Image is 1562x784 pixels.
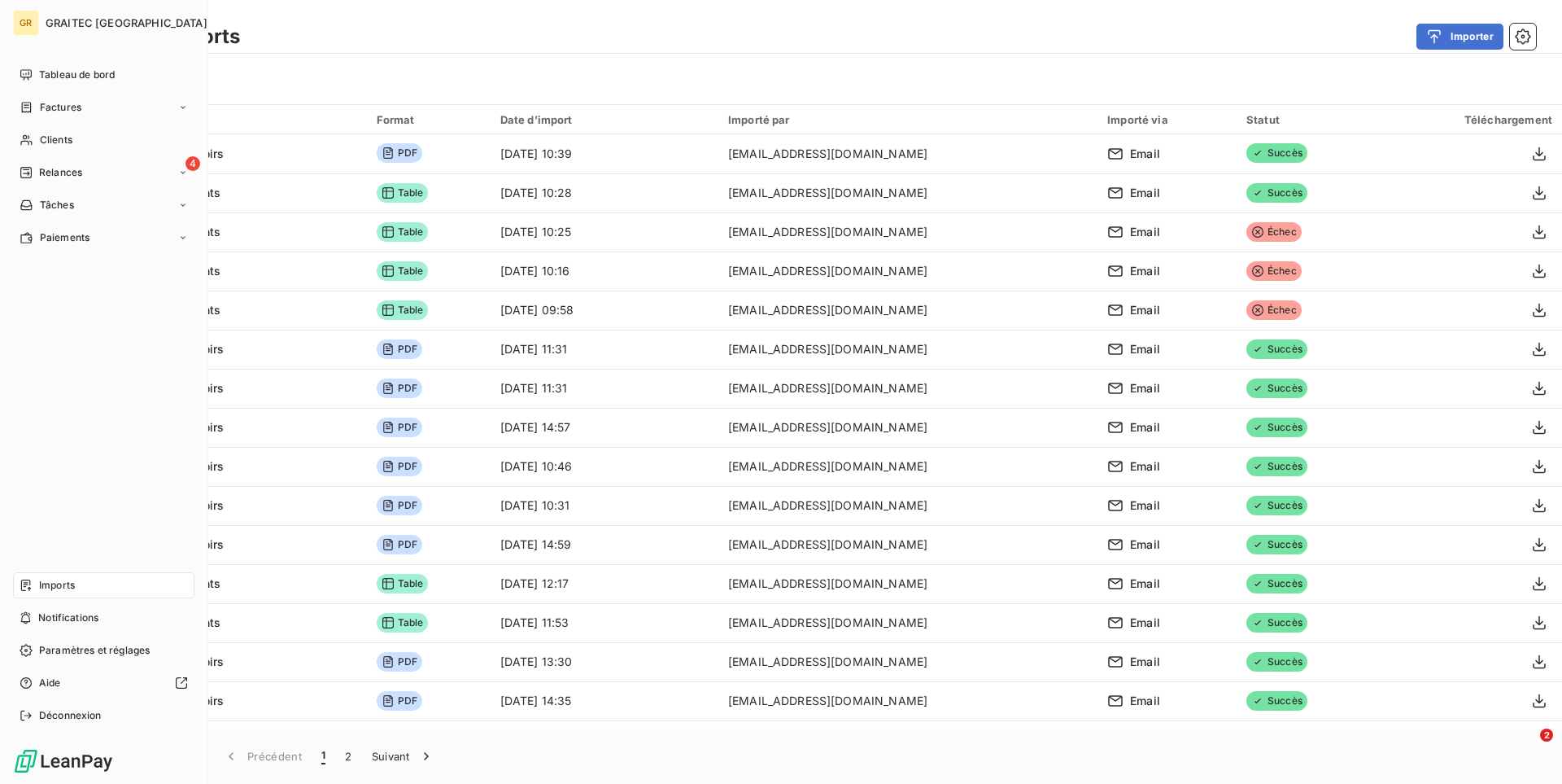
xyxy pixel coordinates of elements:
[1246,652,1307,672] span: Succès
[491,525,718,564] td: [DATE] 14:59
[491,291,718,330] td: [DATE] 09:58
[39,676,61,690] span: Aide
[718,525,1097,564] td: [EMAIL_ADDRESS][DOMAIN_NAME]
[1246,496,1307,515] span: Succès
[377,457,422,476] span: PDF
[335,739,361,773] button: 2
[491,408,718,447] td: [DATE] 14:57
[1130,302,1160,318] span: Email
[491,447,718,486] td: [DATE] 10:46
[377,300,429,320] span: Table
[377,222,429,242] span: Table
[1130,497,1160,514] span: Email
[1246,143,1307,163] span: Succès
[491,720,718,760] td: [DATE] 16:50
[377,183,429,203] span: Table
[78,112,357,127] div: Import
[1130,576,1160,592] span: Email
[377,339,422,359] span: PDF
[491,603,718,642] td: [DATE] 11:53
[491,486,718,525] td: [DATE] 10:31
[38,611,98,625] span: Notifications
[491,173,718,212] td: [DATE] 10:28
[39,165,82,180] span: Relances
[1130,693,1160,709] span: Email
[1130,654,1160,670] span: Email
[377,113,481,126] div: Format
[1246,339,1307,359] span: Succès
[1246,457,1307,476] span: Succès
[46,16,207,29] span: GRAITEC [GEOGRAPHIC_DATA]
[491,642,718,681] td: [DATE] 13:30
[491,330,718,369] td: [DATE] 11:31
[1130,615,1160,631] span: Email
[1130,458,1160,475] span: Email
[40,198,74,212] span: Tâches
[39,68,115,82] span: Tableau de bord
[491,369,718,408] td: [DATE] 11:31
[1385,113,1552,126] div: Téléchargement
[718,720,1097,760] td: [EMAIL_ADDRESS][DOMAIN_NAME]
[718,330,1097,369] td: [EMAIL_ADDRESS][DOMAIN_NAME]
[718,486,1097,525] td: [EMAIL_ADDRESS][DOMAIN_NAME]
[13,748,114,774] img: Logo LeanPay
[312,739,335,773] button: 1
[491,252,718,291] td: [DATE] 10:16
[1130,185,1160,201] span: Email
[377,496,422,515] span: PDF
[1246,535,1307,554] span: Succès
[1246,613,1307,633] span: Succès
[1246,379,1307,398] span: Succès
[1416,24,1503,50] button: Importer
[491,134,718,173] td: [DATE] 10:39
[718,252,1097,291] td: [EMAIL_ADDRESS][DOMAIN_NAME]
[1130,419,1160,436] span: Email
[718,173,1097,212] td: [EMAIL_ADDRESS][DOMAIN_NAME]
[13,10,39,36] div: GR
[491,212,718,252] td: [DATE] 10:25
[1107,113,1227,126] div: Importé via
[377,535,422,554] span: PDF
[1540,729,1553,742] span: 2
[718,408,1097,447] td: [EMAIL_ADDRESS][DOMAIN_NAME]
[362,739,444,773] button: Suivant
[39,643,150,658] span: Paramètres et réglages
[377,261,429,281] span: Table
[321,748,325,764] span: 1
[718,564,1097,603] td: [EMAIL_ADDRESS][DOMAIN_NAME]
[718,134,1097,173] td: [EMAIL_ADDRESS][DOMAIN_NAME]
[718,212,1097,252] td: [EMAIL_ADDRESS][DOMAIN_NAME]
[39,708,102,723] span: Déconnexion
[13,670,194,696] a: Aide
[1130,341,1160,357] span: Email
[1246,574,1307,593] span: Succès
[491,681,718,720] td: [DATE] 14:35
[1130,537,1160,553] span: Email
[718,603,1097,642] td: [EMAIL_ADDRESS][DOMAIN_NAME]
[718,642,1097,681] td: [EMAIL_ADDRESS][DOMAIN_NAME]
[1130,146,1160,162] span: Email
[718,447,1097,486] td: [EMAIL_ADDRESS][DOMAIN_NAME]
[1246,418,1307,437] span: Succès
[39,578,75,593] span: Imports
[1246,113,1366,126] div: Statut
[377,613,429,633] span: Table
[1246,300,1302,320] span: Échec
[1246,222,1302,242] span: Échec
[185,156,200,171] span: 4
[718,369,1097,408] td: [EMAIL_ADDRESS][DOMAIN_NAME]
[377,652,422,672] span: PDF
[728,113,1088,126] div: Importé par
[40,133,72,147] span: Clients
[1130,380,1160,396] span: Email
[377,574,429,593] span: Table
[1246,691,1307,711] span: Succès
[718,291,1097,330] td: [EMAIL_ADDRESS][DOMAIN_NAME]
[1130,224,1160,240] span: Email
[377,379,422,398] span: PDF
[500,113,709,126] div: Date d’import
[1246,261,1302,281] span: Échec
[377,143,422,163] span: PDF
[40,100,81,115] span: Factures
[718,681,1097,720] td: [EMAIL_ADDRESS][DOMAIN_NAME]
